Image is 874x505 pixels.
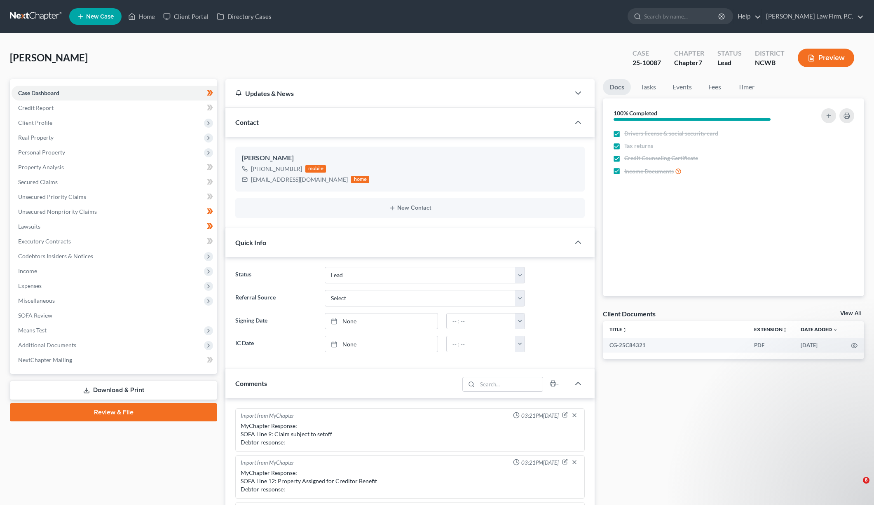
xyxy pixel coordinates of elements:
[801,326,838,332] a: Date Added expand_more
[762,9,864,24] a: [PERSON_NAME] Law Firm, P.C.
[18,193,86,200] span: Unsecured Priority Claims
[755,58,785,68] div: NCWB
[717,49,742,58] div: Status
[86,14,114,20] span: New Case
[863,477,869,484] span: 8
[12,204,217,219] a: Unsecured Nonpriority Claims
[12,175,217,189] a: Secured Claims
[633,49,661,58] div: Case
[447,313,515,329] input: -- : --
[614,110,657,117] strong: 100% Completed
[18,252,93,260] span: Codebtors Insiders & Notices
[10,381,217,400] a: Download & Print
[624,154,698,162] span: Credit Counseling Certificate
[159,9,213,24] a: Client Portal
[846,477,866,497] iframe: Intercom live chat
[305,165,326,173] div: mobile
[18,223,40,230] span: Lawsuits
[231,267,321,283] label: Status
[12,234,217,249] a: Executory Contracts
[18,341,76,348] span: Additional Documents
[624,142,653,150] span: Tax returns
[12,219,217,234] a: Lawsuits
[18,164,64,171] span: Property Analysis
[624,129,718,138] span: Drivers license & social security card
[783,327,787,332] i: unfold_more
[231,290,321,306] label: Referral Source
[624,167,674,175] span: Income Documents
[242,205,578,211] button: New Contact
[241,469,579,493] div: MyChapter Response: SOFA Line 12: Property Assigned for Creditor Benefit Debtor response:
[521,412,559,420] span: 03:21PM[DATE]
[18,208,97,215] span: Unsecured Nonpriority Claims
[666,79,698,95] a: Events
[251,165,302,173] div: [PHONE_NUMBER]
[10,403,217,421] a: Review & File
[731,79,761,95] a: Timer
[12,353,217,367] a: NextChapter Mailing
[698,58,702,66] span: 7
[754,326,787,332] a: Extensionunfold_more
[241,459,294,467] div: Import from MyChapter
[18,178,58,185] span: Secured Claims
[18,312,52,319] span: SOFA Review
[603,309,656,318] div: Client Documents
[12,160,217,175] a: Property Analysis
[231,313,321,330] label: Signing Date
[124,9,159,24] a: Home
[10,51,88,63] span: [PERSON_NAME]
[674,49,704,58] div: Chapter
[521,459,559,467] span: 03:21PM[DATE]
[18,149,65,156] span: Personal Property
[235,238,266,246] span: Quick Info
[717,58,742,68] div: Lead
[447,336,515,352] input: -- : --
[840,311,861,316] a: View All
[325,336,438,352] a: None
[833,327,838,332] i: expand_more
[18,119,52,126] span: Client Profile
[603,338,747,353] td: CG-25C84321
[747,338,794,353] td: PDF
[794,338,844,353] td: [DATE]
[251,175,348,184] div: [EMAIL_ADDRESS][DOMAIN_NAME]
[235,89,560,98] div: Updates & News
[18,327,47,334] span: Means Test
[798,49,854,67] button: Preview
[609,326,627,332] a: Titleunfold_more
[633,58,661,68] div: 25-10087
[241,412,294,420] div: Import from MyChapter
[325,313,438,329] a: None
[18,104,54,111] span: Credit Report
[241,422,579,447] div: MyChapter Response: SOFA Line 9: Claim subject to setoff Debtor response:
[351,176,369,183] div: home
[603,79,631,95] a: Docs
[242,153,578,163] div: [PERSON_NAME]
[18,297,55,304] span: Miscellaneous
[477,377,543,391] input: Search...
[12,86,217,101] a: Case Dashboard
[702,79,728,95] a: Fees
[18,267,37,274] span: Income
[18,134,54,141] span: Real Property
[235,379,267,387] span: Comments
[644,9,719,24] input: Search by name...
[12,308,217,323] a: SOFA Review
[634,79,663,95] a: Tasks
[18,89,59,96] span: Case Dashboard
[755,49,785,58] div: District
[674,58,704,68] div: Chapter
[18,238,71,245] span: Executory Contracts
[18,282,42,289] span: Expenses
[12,189,217,204] a: Unsecured Priority Claims
[622,327,627,332] i: unfold_more
[18,356,72,363] span: NextChapter Mailing
[235,118,259,126] span: Contact
[733,9,761,24] a: Help
[213,9,276,24] a: Directory Cases
[231,336,321,352] label: IC Date
[12,101,217,115] a: Credit Report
